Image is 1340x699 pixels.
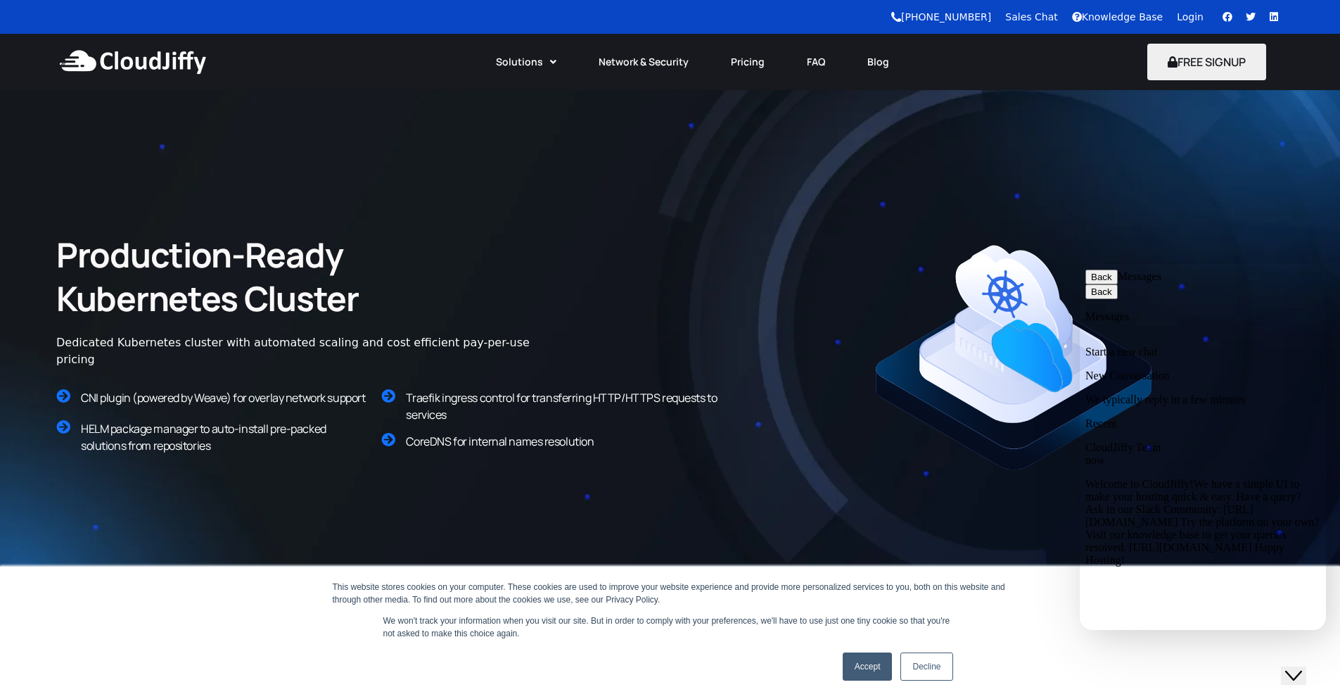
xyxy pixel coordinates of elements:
[1080,264,1326,630] iframe: chat widget
[578,46,710,77] a: Network & Security
[846,46,910,77] a: Blog
[475,46,578,77] a: Solutions
[1005,11,1057,23] a: Sales Chat
[1147,54,1266,70] a: FREE SIGNUP
[406,390,717,422] span: Traefik ingress control for transferring HTTP/HTTPS requests to services
[786,46,846,77] a: FAQ
[56,233,478,321] h2: Production-Ready Kubernetes Cluster
[1177,11,1204,23] a: Login
[843,653,893,681] a: Accept
[710,46,786,77] a: Pricing
[81,390,365,405] span: CNI plugin (powered by Weave) for overlay network support
[383,615,957,640] p: We won't track your information when you visit our site. But in order to comply with your prefere...
[406,434,594,449] span: CoreDNS for internal names resolution
[900,653,952,681] a: Decline
[333,581,1008,606] div: This website stores cookies on your computer. These cookies are used to improve your website expe...
[1147,44,1266,80] button: FREE SIGNUP
[1072,11,1163,23] a: Knowledge Base
[891,11,991,23] a: [PHONE_NUMBER]
[873,243,1154,472] img: kubernetes-01.svg
[56,334,549,368] div: Dedicated Kubernetes cluster with automated scaling and cost efficient pay-per-use pricing
[1281,643,1326,685] iframe: chat widget
[81,421,326,453] span: HELM package manager to auto-install pre-packed solutions from repositories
